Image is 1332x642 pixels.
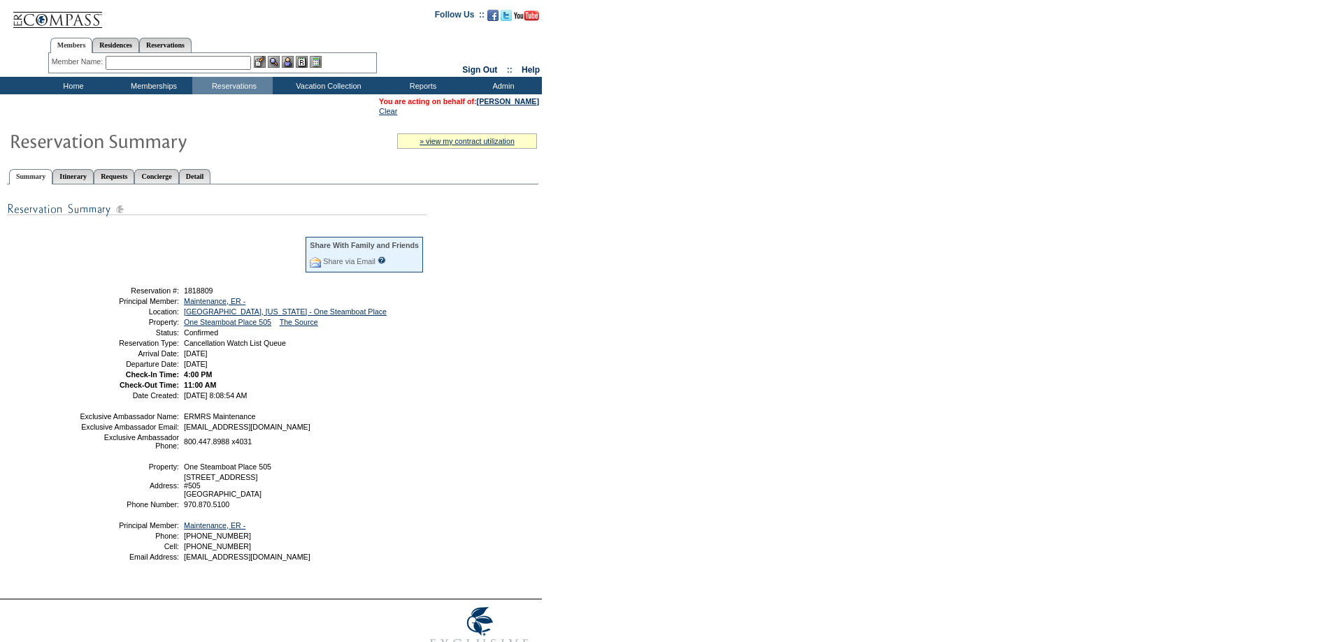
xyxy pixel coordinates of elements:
[139,38,192,52] a: Reservations
[379,107,397,115] a: Clear
[184,473,262,498] span: [STREET_ADDRESS] #505 [GEOGRAPHIC_DATA]
[379,97,539,105] span: You are acting on behalf of:
[184,381,216,389] span: 11:00 AM
[487,14,499,22] a: Become our fan on Facebook
[501,14,512,22] a: Follow us on Twitter
[184,297,245,305] a: Maintenance, ER -
[79,433,179,450] td: Exclusive Ambassador Phone:
[184,286,213,295] span: 1818809
[514,10,539,21] img: Subscribe to our YouTube Channel
[184,462,271,471] span: One Steamboat Place 505
[184,339,286,347] span: Cancellation Watch List Queue
[268,56,280,68] img: View
[273,77,381,94] td: Vacation Collection
[79,339,179,347] td: Reservation Type:
[477,97,539,105] a: [PERSON_NAME]
[79,391,179,400] td: Date Created:
[79,462,179,471] td: Property:
[487,10,499,21] img: Become our fan on Facebook
[79,473,179,498] td: Address:
[179,169,211,184] a: Detail
[420,137,515,145] a: » view my contract utilization
[79,286,179,295] td: Reservation #:
[79,318,179,326] td: Property:
[184,412,255,421] span: ERMRS Maintenance
[184,423,310,431] span: [EMAIL_ADDRESS][DOMAIN_NAME]
[184,318,271,326] a: One Steamboat Place 505
[31,77,112,94] td: Home
[92,38,139,52] a: Residences
[462,65,497,75] a: Sign Out
[79,307,179,316] td: Location:
[378,256,386,264] input: What is this?
[184,328,218,337] span: Confirmed
[79,328,179,337] td: Status:
[435,8,485,25] td: Follow Us ::
[323,257,375,265] a: Share via Email
[79,297,179,305] td: Principal Member:
[184,349,208,358] span: [DATE]
[52,169,94,184] a: Itinerary
[522,65,540,75] a: Help
[254,56,266,68] img: b_edit.gif
[184,553,310,561] span: [EMAIL_ADDRESS][DOMAIN_NAME]
[79,500,179,509] td: Phone Number:
[112,77,192,94] td: Memberships
[79,553,179,561] td: Email Address:
[296,56,308,68] img: Reservations
[282,56,294,68] img: Impersonate
[184,360,208,368] span: [DATE]
[79,423,179,431] td: Exclusive Ambassador Email:
[184,542,251,550] span: [PHONE_NUMBER]
[9,169,52,184] a: Summary
[184,532,251,540] span: [PHONE_NUMBER]
[79,412,179,421] td: Exclusive Ambassador Name:
[79,542,179,550] td: Cell:
[79,349,179,358] td: Arrival Date:
[514,14,539,22] a: Subscribe to our YouTube Channel
[79,360,179,368] td: Departure Date:
[184,500,229,509] span: 970.870.5100
[381,77,461,94] td: Reports
[134,169,178,184] a: Concierge
[310,56,322,68] img: b_calculator.gif
[79,521,179,530] td: Principal Member:
[501,10,512,21] img: Follow us on Twitter
[126,370,179,379] strong: Check-In Time:
[192,77,273,94] td: Reservations
[79,532,179,540] td: Phone:
[310,241,419,249] div: Share With Family and Friends
[50,38,93,53] a: Members
[184,391,247,400] span: [DATE] 8:08:54 AM
[120,381,179,389] strong: Check-Out Time:
[507,65,513,75] span: ::
[461,77,542,94] td: Admin
[184,307,387,316] a: [GEOGRAPHIC_DATA], [US_STATE] - One Steamboat Place
[94,169,134,184] a: Requests
[184,370,212,379] span: 4:00 PM
[52,56,106,68] div: Member Name:
[184,437,252,446] span: 800.447.8988 x4031
[184,521,245,530] a: Maintenance, ER -
[280,318,318,326] a: The Source
[9,126,289,154] img: Reservaton Summary
[7,200,427,218] img: subTtlResSummary.gif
